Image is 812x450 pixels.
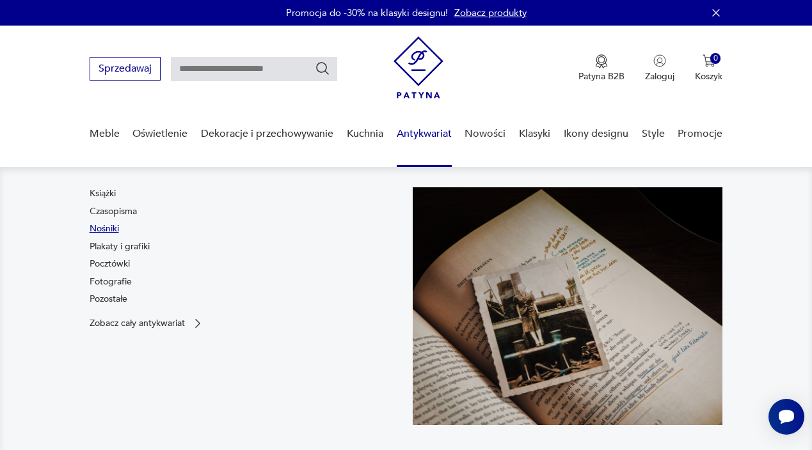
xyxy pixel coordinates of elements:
button: Sprzedawaj [90,57,161,81]
a: Oświetlenie [132,109,187,159]
div: 0 [710,53,721,64]
p: Patyna B2B [578,70,625,82]
p: Koszyk [695,70,722,82]
a: Ikony designu [564,109,628,159]
a: Ikona medaluPatyna B2B [578,54,625,82]
a: Nowości [465,109,506,159]
a: Sprzedawaj [90,65,161,74]
a: Meble [90,109,120,159]
img: Patyna - sklep z meblami i dekoracjami vintage [394,36,443,98]
a: Style [642,109,665,159]
img: c8a9187830f37f141118a59c8d49ce82.jpg [413,187,723,425]
a: Zobacz cały antykwariat [90,317,204,330]
p: Zaloguj [645,70,674,82]
a: Antykwariat [397,109,452,159]
a: Plakaty i grafiki [90,240,150,253]
p: Promocja do -30% na klasyki designu! [286,6,448,19]
img: Ikona koszyka [703,54,715,67]
a: Czasopisma [90,205,137,218]
img: Ikonka użytkownika [653,54,666,67]
a: Nośniki [90,222,119,235]
a: Kuchnia [347,109,383,159]
img: Ikona medalu [595,54,608,68]
button: Zaloguj [645,54,674,82]
button: Szukaj [315,61,330,76]
button: 0Koszyk [695,54,722,82]
a: Dekoracje i przechowywanie [201,109,333,159]
a: Klasyki [519,109,550,159]
iframe: Smartsupp widget button [768,399,804,435]
a: Zobacz produkty [454,6,527,19]
a: Książki [90,187,116,200]
p: Zobacz cały antykwariat [90,319,185,327]
a: Promocje [678,109,722,159]
a: Pocztówki [90,258,130,270]
a: Pozostałe [90,293,127,306]
a: Fotografie [90,275,132,288]
button: Patyna B2B [578,54,625,82]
